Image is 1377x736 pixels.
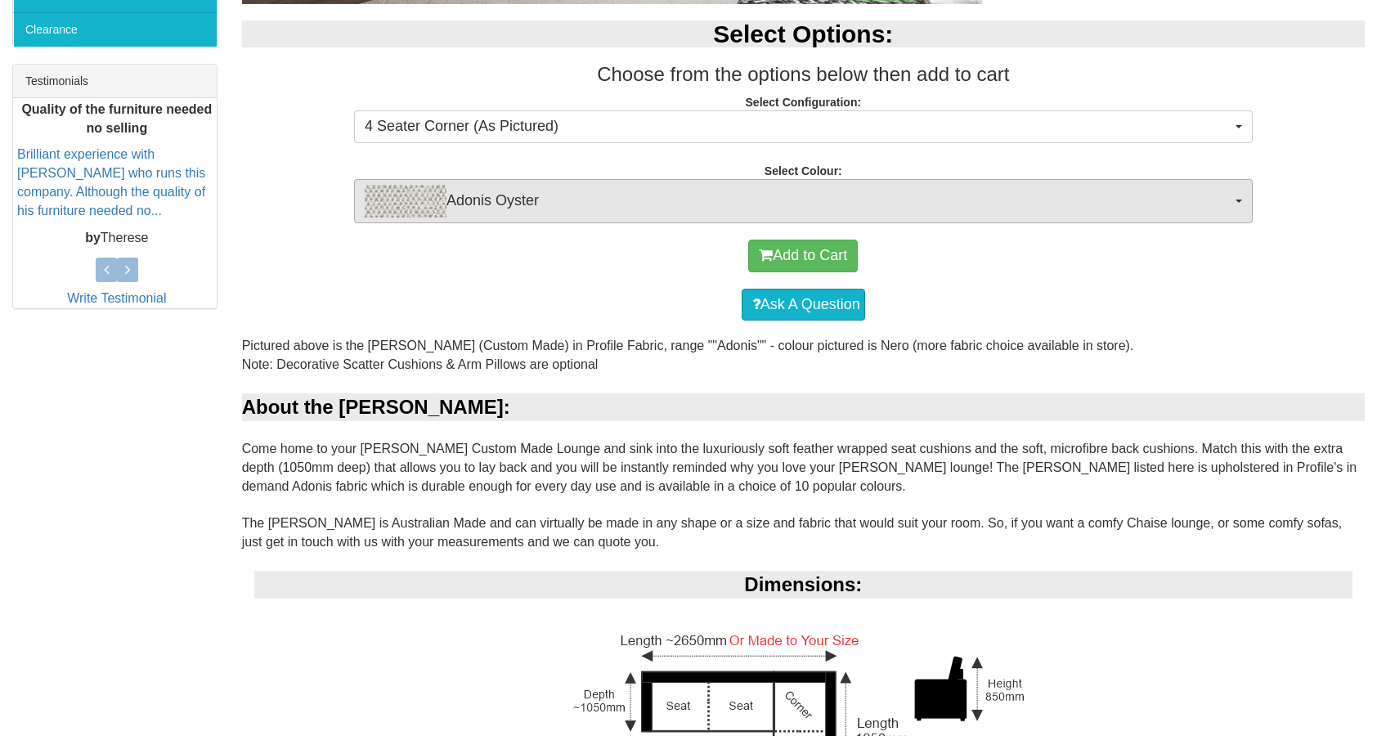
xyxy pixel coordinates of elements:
[365,185,446,218] img: Adonis Oyster
[242,393,1365,421] div: About the [PERSON_NAME]:
[713,20,893,47] b: Select Options:
[13,12,217,47] a: Clearance
[67,291,166,305] a: Write Testimonial
[365,185,1231,218] span: Adonis Oyster
[254,571,1352,599] div: Dimensions:
[365,116,1231,137] span: 4 Seater Corner (As Pictured)
[354,110,1253,143] button: 4 Seater Corner (As Pictured)
[13,65,217,98] div: Testimonials
[746,96,862,109] strong: Select Configuration:
[354,179,1253,223] button: Adonis OysterAdonis Oyster
[21,102,212,135] b: Quality of the furniture needed no selling
[17,148,205,218] a: Brilliant experience with [PERSON_NAME] who runs this company. Although the quality of his furnit...
[85,231,101,245] b: by
[742,289,865,321] a: Ask A Question
[242,64,1365,85] h3: Choose from the options below then add to cart
[17,229,217,248] p: Therese
[748,240,858,272] button: Add to Cart
[765,164,842,177] strong: Select Colour:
